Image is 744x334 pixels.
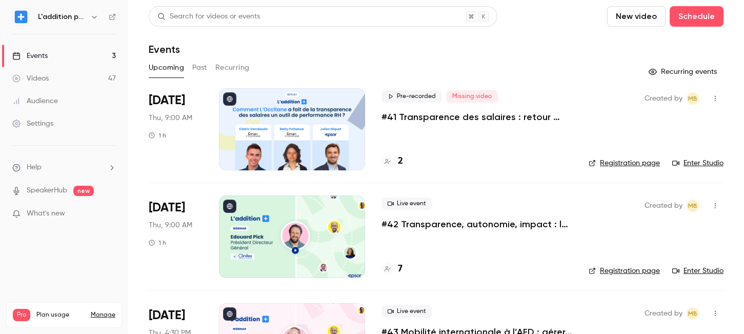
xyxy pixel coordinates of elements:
[149,200,185,216] span: [DATE]
[149,88,203,170] div: Oct 16 Thu, 9:00 AM (Europe/Paris)
[688,200,697,212] span: MB
[73,186,94,196] span: new
[149,239,166,247] div: 1 h
[687,92,699,105] span: Mylène BELLANGER
[381,198,432,210] span: Live event
[12,73,49,84] div: Videos
[27,208,65,219] span: What's new
[670,6,723,27] button: Schedule
[381,154,403,168] a: 2
[149,220,192,230] span: Thu, 9:00 AM
[381,90,442,103] span: Pre-recorded
[149,307,185,324] span: [DATE]
[381,305,432,318] span: Live event
[36,311,85,319] span: Plan usage
[672,266,723,276] a: Enter Studio
[38,12,86,22] h6: L'addition par Epsor
[645,307,682,320] span: Created by
[398,262,403,276] h4: 7
[644,64,723,80] button: Recurring events
[672,158,723,168] a: Enter Studio
[12,162,116,173] li: help-dropdown-opener
[381,111,572,123] a: #41 Transparence des salaires : retour d'expérience de L'Occitane
[607,6,666,27] button: New video
[688,92,697,105] span: MB
[215,60,250,76] button: Recurring
[645,92,682,105] span: Created by
[381,218,572,230] a: #42 Transparence, autonomie, impact : la recette Clinitex
[27,162,42,173] span: Help
[149,131,166,140] div: 1 h
[446,90,498,103] span: Missing video
[91,311,115,319] a: Manage
[13,9,29,25] img: L'addition par Epsor
[398,154,403,168] h4: 2
[687,200,699,212] span: Mylène BELLANGER
[687,307,699,320] span: Mylène BELLANGER
[12,51,48,61] div: Events
[27,185,67,196] a: SpeakerHub
[149,113,192,123] span: Thu, 9:00 AM
[104,209,116,219] iframe: Noticeable Trigger
[589,266,660,276] a: Registration page
[381,262,403,276] a: 7
[149,43,180,55] h1: Events
[688,307,697,320] span: MB
[149,60,184,76] button: Upcoming
[645,200,682,212] span: Created by
[157,11,260,22] div: Search for videos or events
[12,96,58,106] div: Audience
[589,158,660,168] a: Registration page
[149,195,203,278] div: Nov 6 Thu, 9:00 AM (Europe/Paris)
[13,309,30,321] span: Pro
[12,119,53,129] div: Settings
[192,60,207,76] button: Past
[149,92,185,109] span: [DATE]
